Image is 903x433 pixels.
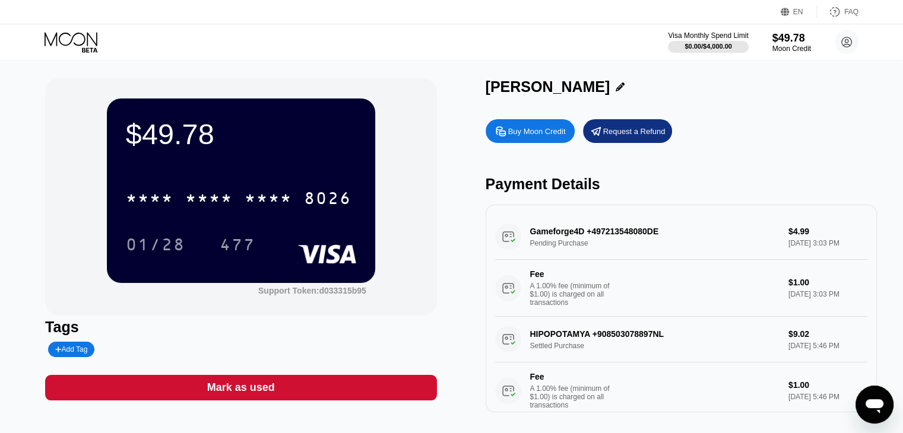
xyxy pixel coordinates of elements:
[486,176,877,193] div: Payment Details
[55,345,87,354] div: Add Tag
[583,119,672,143] div: Request a Refund
[817,6,858,18] div: FAQ
[45,375,436,400] div: Mark as used
[304,190,351,209] div: 8026
[207,381,275,394] div: Mark as used
[530,269,613,279] div: Fee
[772,32,811,44] div: $49.78
[788,393,867,401] div: [DATE] 5:46 PM
[772,32,811,53] div: $49.78Moon Credit
[668,31,748,53] div: Visa Monthly Spend Limit$0.00/$4,000.00
[530,372,613,381] div: Fee
[508,126,566,136] div: Buy Moon Credit
[788,380,867,390] div: $1.00
[788,278,867,287] div: $1.00
[211,230,264,259] div: 477
[685,43,732,50] div: $0.00 / $4,000.00
[258,286,366,295] div: Support Token:d033315b95
[495,260,867,317] div: FeeA 1.00% fee (minimum of $1.00) is charged on all transactions$1.00[DATE] 3:03 PM
[220,237,255,256] div: 477
[495,362,867,419] div: FeeA 1.00% fee (minimum of $1.00) is charged on all transactions$1.00[DATE] 5:46 PM
[45,319,436,336] div: Tags
[117,230,194,259] div: 01/28
[258,286,366,295] div: Support Token: d033315b95
[530,282,619,307] div: A 1.00% fee (minimum of $1.00) is charged on all transactions
[48,342,94,357] div: Add Tag
[772,44,811,53] div: Moon Credit
[603,126,666,136] div: Request a Refund
[856,386,894,424] iframe: Button to launch messaging window
[126,237,185,256] div: 01/28
[668,31,748,40] div: Visa Monthly Spend Limit
[530,384,619,409] div: A 1.00% fee (minimum of $1.00) is charged on all transactions
[788,290,867,298] div: [DATE] 3:03 PM
[844,8,858,16] div: FAQ
[781,6,817,18] div: EN
[126,117,356,151] div: $49.78
[793,8,803,16] div: EN
[486,78,610,95] div: [PERSON_NAME]
[486,119,575,143] div: Buy Moon Credit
